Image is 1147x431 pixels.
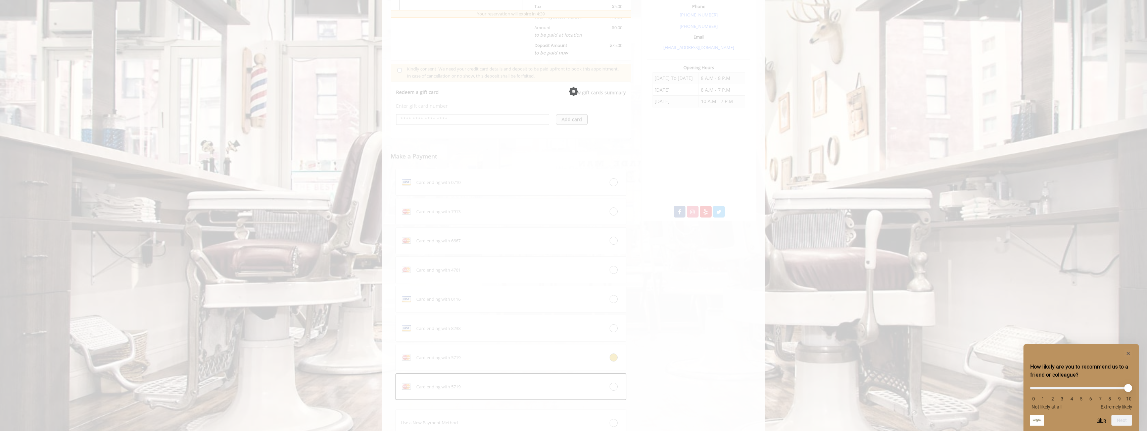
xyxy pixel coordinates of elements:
[1030,363,1132,379] h2: How likely are you to recommend us to a friend or colleague? Select an option from 0 to 10, with ...
[1126,396,1132,401] li: 10
[1106,396,1113,401] li: 8
[1111,415,1132,426] button: Next question
[1030,349,1132,426] div: How likely are you to recommend us to a friend or colleague? Select an option from 0 to 10, with ...
[1124,349,1132,357] button: Hide survey
[1068,396,1075,401] li: 4
[1087,396,1094,401] li: 6
[1032,404,1061,410] span: Not likely at all
[1030,396,1037,401] li: 0
[1097,418,1106,423] button: Skip
[1078,396,1085,401] li: 5
[1040,396,1046,401] li: 1
[1059,396,1065,401] li: 3
[1049,396,1056,401] li: 2
[1097,396,1104,401] li: 7
[1101,404,1132,410] span: Extremely likely
[1116,396,1123,401] li: 9
[1030,382,1132,410] div: How likely are you to recommend us to a friend or colleague? Select an option from 0 to 10, with ...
